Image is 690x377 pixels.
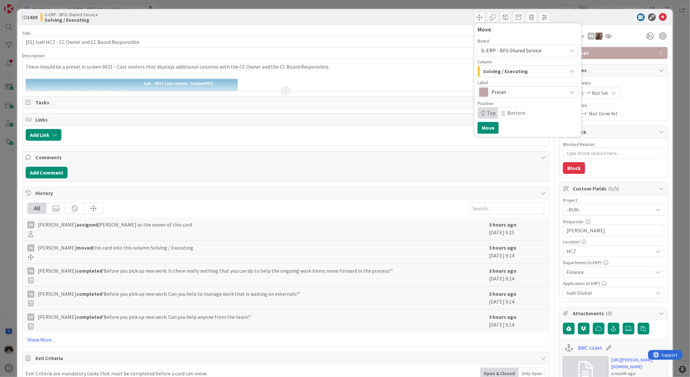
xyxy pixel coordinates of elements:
span: History [35,189,537,197]
b: 3 hours ago [489,314,517,320]
span: Actual Dates [563,102,664,109]
span: [PERSON_NAME] [PERSON_NAME] as the owner of this card [38,221,192,228]
span: Column [478,59,492,64]
div: FA [27,244,34,252]
span: Comments [35,153,537,161]
span: Label [478,80,488,85]
span: Isah Global [567,289,653,297]
span: Support [14,1,30,9]
span: Finance [567,268,653,276]
button: Add Link [26,129,61,141]
span: Preset [492,87,564,97]
input: Search... [469,202,544,214]
b: completed [76,314,102,320]
b: 3 hours ago [489,221,517,228]
span: ID [22,13,37,21]
span: Not Done Yet [589,110,618,117]
span: Preset [573,49,656,57]
span: Tasks [35,98,537,106]
label: Blocked Reason [563,141,594,147]
span: Owner [570,32,584,40]
span: Custom Fields [573,185,656,192]
b: assigned [76,221,98,228]
div: Project [563,198,664,202]
span: Not Set [592,89,609,97]
b: completed [76,267,102,274]
div: Move [478,26,578,33]
div: [DATE] 9:15 [489,221,544,237]
b: 3 hours ago [489,244,517,251]
span: -RUN- [567,205,650,214]
b: moved [76,244,93,251]
span: Description [22,53,45,58]
div: [DATE] 9:14 [489,313,544,329]
b: 1439 [27,14,37,20]
span: Links [35,116,537,123]
span: Board [478,39,489,43]
b: 3 hours ago [489,291,517,297]
b: 3 hours ago [489,267,517,274]
span: HCZ [567,247,653,255]
button: Add Comment [26,167,68,178]
div: a month ago [612,370,664,377]
input: type card name here... [22,36,549,48]
span: Block [573,128,656,136]
div: All [28,203,46,214]
a: Show More... [27,336,544,344]
div: [DATE] 9:14 [489,267,544,283]
div: Location [563,240,664,244]
span: [PERSON_NAME] this card into this column Solving / Executing [38,244,193,252]
img: VK [595,32,603,40]
span: [PERSON_NAME] 'Before you pick up new work: Can you help to manage work that is waiting on extern... [38,290,300,298]
a: BMC ticket [578,344,602,352]
span: Exit Criteria [35,354,537,362]
span: G-ERP - BFG Shared Service [45,12,98,17]
span: Bottom [507,110,525,116]
div: Department (G-ERP) [563,260,664,265]
label: Requester [563,219,584,225]
div: [DATE] 9:14 [489,244,544,260]
div: [DATE] 9:14 [489,290,544,306]
button: Move [478,122,499,134]
span: Position [478,101,493,106]
span: Solving / Executing [483,67,528,75]
button: Block [563,162,585,174]
div: FA [27,267,34,275]
label: Title [22,30,31,36]
span: [PERSON_NAME] 'Before you pick up new work: Can you help anyone from the team?' [38,313,251,321]
span: Top [487,110,496,116]
a: [URL][PERSON_NAME][DOMAIN_NAME] [612,357,664,370]
p: There should be a preset in screen 0031 - Cost centers that displays additional columns with the ... [26,63,546,71]
b: Solving / Executing [45,17,98,22]
button: Solving / Executing [478,65,578,77]
div: FA [27,314,34,321]
span: Planned Dates [563,80,664,86]
span: [PERSON_NAME] 'Before you pick up new work: Is there really nothing that you can do to help the o... [38,267,393,275]
div: Application (G-ERP) [563,281,664,286]
b: completed [76,291,102,297]
span: G-ERP - BFG Shared Service [481,47,542,54]
div: FA [27,221,34,228]
div: PR [588,32,595,40]
span: ( 5/5 ) [608,185,619,192]
span: ( 3 ) [606,310,612,317]
div: FA [27,291,34,298]
span: Dates [573,66,656,74]
span: Attachments [573,309,656,317]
